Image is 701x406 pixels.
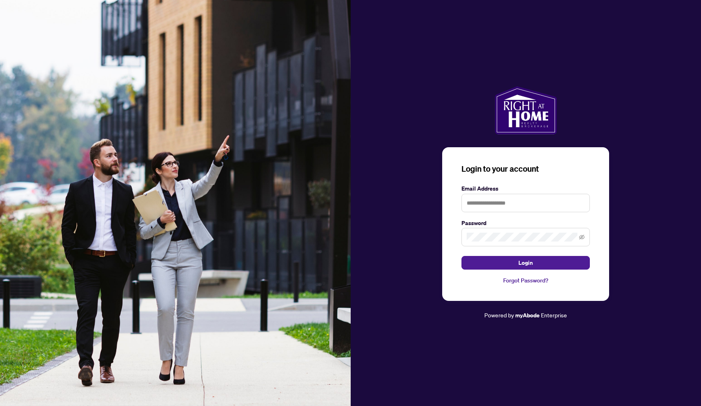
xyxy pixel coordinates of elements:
img: ma-logo [495,86,557,134]
a: myAbode [515,311,540,320]
h3: Login to your account [461,163,590,175]
span: Powered by [484,311,514,319]
span: eye-invisible [579,234,585,240]
label: Email Address [461,184,590,193]
button: Login [461,256,590,270]
span: Enterprise [541,311,567,319]
span: Login [518,256,533,269]
label: Password [461,219,590,227]
a: Forgot Password? [461,276,590,285]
